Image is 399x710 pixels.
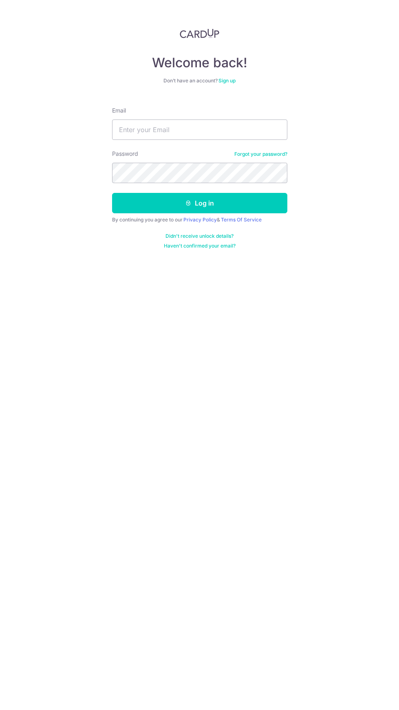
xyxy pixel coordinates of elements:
button: Log in [112,193,287,213]
div: By continuing you agree to our & [112,217,287,223]
input: Enter your Email [112,119,287,140]
a: Haven't confirmed your email? [164,243,236,249]
a: Privacy Policy [183,217,217,223]
a: Sign up [218,77,236,84]
a: Forgot your password? [234,151,287,157]
a: Terms Of Service [221,217,262,223]
label: Email [112,106,126,115]
div: Don’t have an account? [112,77,287,84]
label: Password [112,150,138,158]
a: Didn't receive unlock details? [165,233,234,239]
h4: Welcome back! [112,55,287,71]
img: CardUp Logo [180,29,220,38]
